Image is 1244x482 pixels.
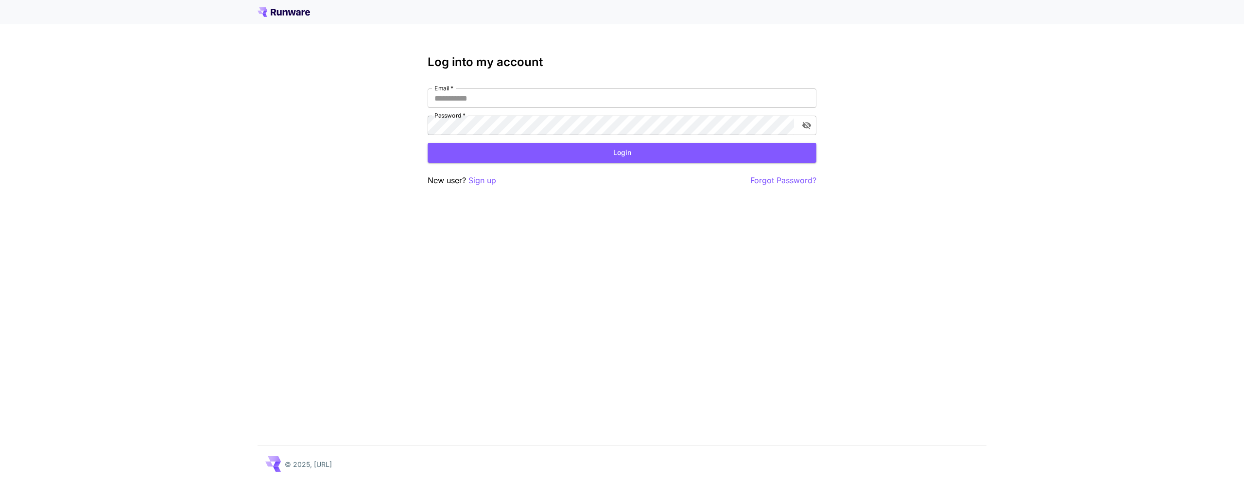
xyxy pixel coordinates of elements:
label: Email [434,84,453,92]
button: Forgot Password? [750,174,816,187]
p: © 2025, [URL] [285,459,332,469]
h3: Log into my account [428,55,816,69]
button: Login [428,143,816,163]
button: Sign up [468,174,496,187]
label: Password [434,111,466,120]
p: New user? [428,174,496,187]
button: toggle password visibility [798,117,815,134]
